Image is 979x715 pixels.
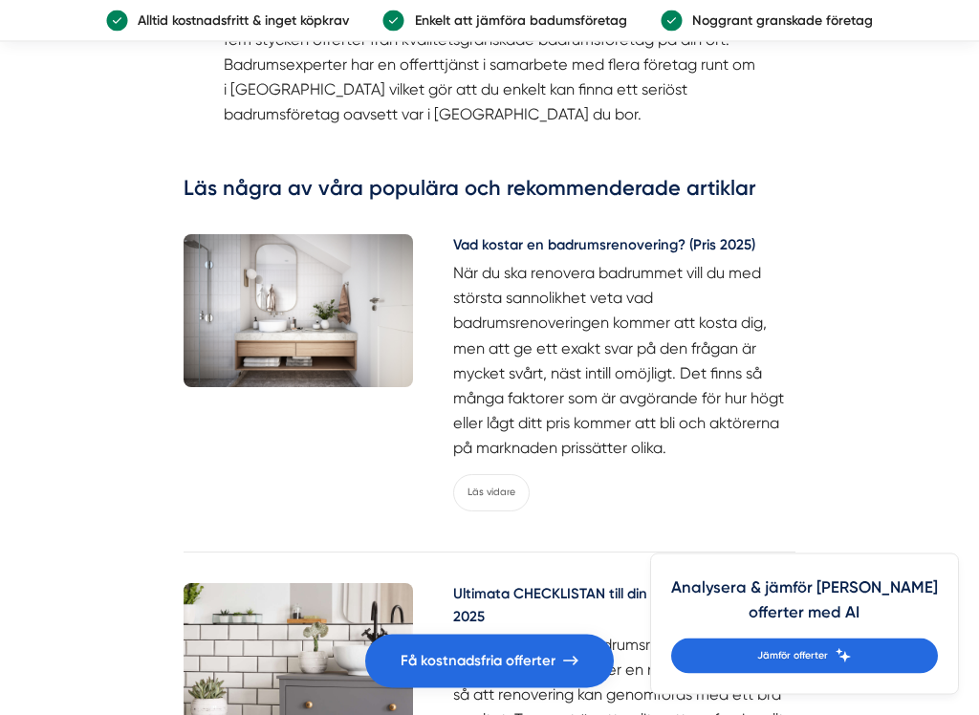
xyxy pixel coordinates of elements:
[671,639,938,674] a: Jämför offerter
[401,650,555,673] span: Få kostnadsfria offerter
[453,584,795,634] a: Ultimata CHECKLISTAN till din badrumsrenovering 2025
[453,475,530,512] a: Läs vidare
[365,635,614,688] a: Få kostnadsfria offerter
[757,648,828,664] span: Jämför offerter
[453,235,795,262] a: Vad kostar en badrumsrenovering? (Pris 2025)
[671,574,938,639] h4: Analysera & jämför [PERSON_NAME] offerter med AI
[184,175,796,215] h2: Läs några av våra populära och rekommenderade artiklar
[683,11,874,32] p: Noggrant granskade företag
[184,235,413,388] img: Vad kostar en badrumsrenovering? (Pris 2025)
[404,11,627,32] p: Enkelt att jämföra badumsföretag
[453,262,795,462] p: När du ska renovera badrummet vill du med största sannolikhet veta vad badrumsrenoveringen kommer...
[128,11,350,32] p: Alltid kostnadsfritt & inget köpkrav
